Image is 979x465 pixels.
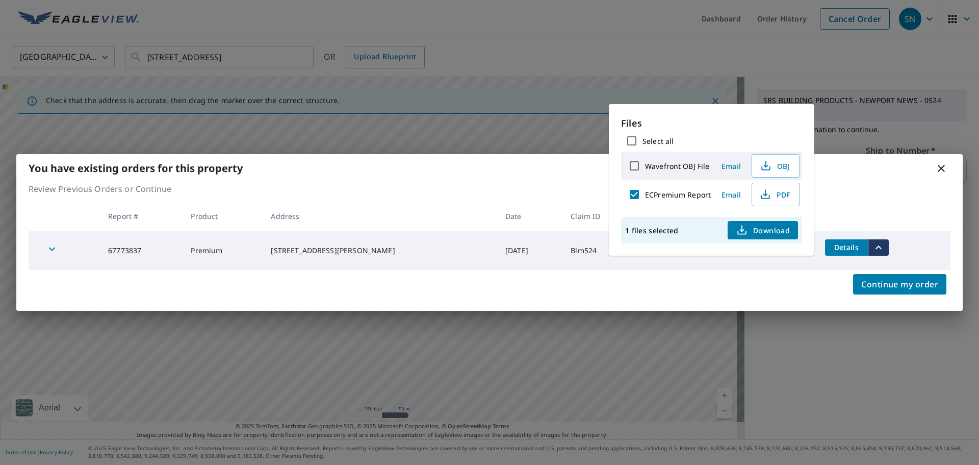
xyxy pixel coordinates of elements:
[645,161,709,171] label: Wavefront OBJ File
[497,231,562,270] td: [DATE]
[736,224,790,236] span: Download
[752,154,800,178] button: OBJ
[642,136,674,146] label: Select all
[497,201,562,231] th: Date
[29,161,243,175] b: You have existing orders for this property
[100,201,183,231] th: Report #
[868,239,889,256] button: filesDropdownBtn-67773837
[715,158,748,174] button: Email
[183,201,263,231] th: Product
[100,231,183,270] td: 67773837
[719,161,743,171] span: Email
[853,274,946,295] button: Continue my order
[562,231,639,270] td: Blm524
[562,201,639,231] th: Claim ID
[728,221,798,239] button: Download
[625,226,678,235] p: 1 files selected
[271,246,489,256] div: [STREET_ADDRESS][PERSON_NAME]
[263,201,497,231] th: Address
[29,183,950,195] p: Review Previous Orders or Continue
[645,190,711,200] label: ECPremium Report
[183,231,263,270] td: Premium
[758,160,791,172] span: OBJ
[861,277,938,291] span: Continue my order
[719,190,743,200] span: Email
[621,116,802,130] p: Files
[758,188,791,201] span: PDF
[715,187,748,203] button: Email
[831,242,862,252] span: Details
[752,183,800,206] button: PDF
[825,239,868,256] button: detailsBtn-67773837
